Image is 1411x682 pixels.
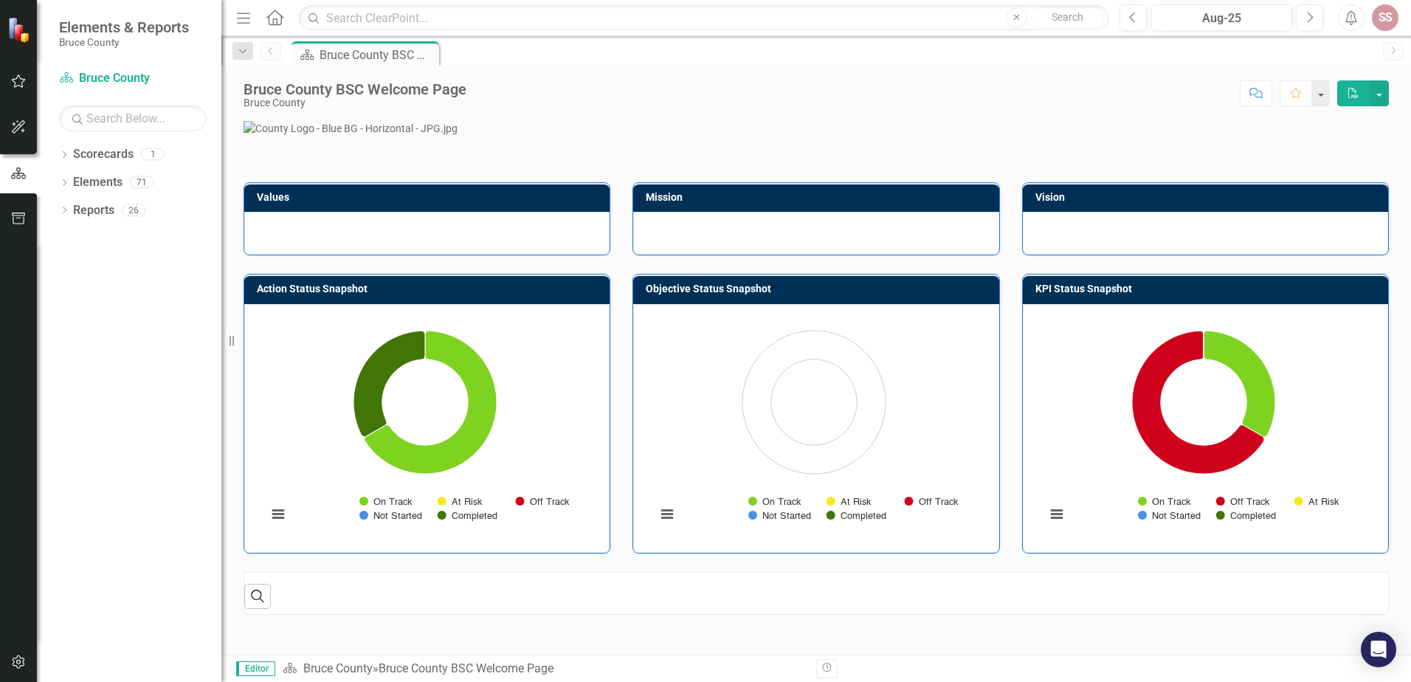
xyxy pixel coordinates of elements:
svg: Interactive chart [1038,316,1369,537]
button: Show Completed [1216,510,1276,521]
div: Bruce County BSC Welcome Page [244,81,466,97]
button: Show Not Started [748,510,810,521]
button: View chart menu, Chart [268,504,289,525]
path: Not Started , 0. [363,424,388,438]
div: Open Intercom Messenger [1361,632,1396,667]
div: 1 [141,148,165,161]
input: Search ClearPoint... [299,5,1108,31]
span: Editor [236,661,275,676]
img: ClearPoint Strategy [7,17,33,43]
div: Chart. Highcharts interactive chart. [649,316,983,537]
button: Show Off Track [516,496,568,507]
div: Bruce County BSC Welcome Page [379,661,553,675]
div: 26 [122,204,145,216]
h3: Action Status Snapshot [257,283,602,294]
div: Chart. Highcharts interactive chart. [260,316,594,537]
h3: KPI Status Snapshot [1035,283,1381,294]
button: Show On Track [748,496,801,507]
path: On Track, 2. [365,331,497,474]
svg: Interactive chart [649,316,979,537]
button: Aug-25 [1151,4,1292,31]
button: Show On Track [1138,496,1191,507]
a: Reports [73,202,114,219]
path: Off Track, 2. [1132,331,1264,474]
button: Show At Risk [827,496,871,507]
input: Search Below... [59,106,207,131]
a: Scorecards [73,146,134,163]
button: Show Completed [827,510,886,521]
h3: Mission [646,192,991,203]
h3: Vision [1035,192,1381,203]
h3: Objective Status Snapshot [646,283,991,294]
div: » [283,661,805,678]
small: Bruce County [59,36,189,48]
div: Bruce County [244,97,466,108]
button: Show Not Started [359,510,421,521]
a: Bruce County [59,70,207,87]
h3: Values [257,192,602,203]
button: View chart menu, Chart [1046,504,1067,525]
button: Show Not Started [1138,510,1200,521]
a: Elements [73,174,123,191]
button: Show At Risk [438,496,482,507]
button: Search [1031,7,1105,28]
div: 71 [130,176,153,189]
button: Show At Risk [1294,496,1339,507]
button: SS [1372,4,1398,31]
button: Show Off Track [905,496,957,507]
a: Bruce County [303,661,373,675]
div: Aug-25 [1156,10,1287,27]
button: View chart menu, Chart [657,504,677,525]
span: Elements & Reports [59,18,189,36]
div: Bruce County BSC Welcome Page [320,46,435,64]
img: County Logo - Blue BG - Horizontal - JPG.jpg [244,121,1389,136]
div: Chart. Highcharts interactive chart. [1038,316,1373,537]
span: Search [1052,11,1083,23]
button: Show Off Track [1216,496,1269,507]
button: Show Completed [438,510,497,521]
button: Show On Track [359,496,413,507]
svg: Interactive chart [260,316,590,537]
